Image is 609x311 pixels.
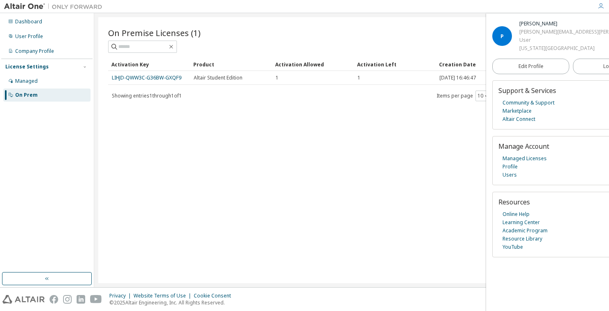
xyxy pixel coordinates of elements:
[503,115,535,123] a: Altair Connect
[2,295,45,304] img: altair_logo.svg
[15,48,54,54] div: Company Profile
[503,243,523,251] a: YouTube
[50,295,58,304] img: facebook.svg
[63,295,72,304] img: instagram.svg
[358,75,360,81] span: 1
[437,91,491,101] span: Items per page
[77,295,85,304] img: linkedin.svg
[503,163,518,171] a: Profile
[109,293,134,299] div: Privacy
[275,58,351,71] div: Activation Allowed
[439,58,559,71] div: Creation Date
[109,299,236,306] p: © 2025 Altair Engineering, Inc. All Rights Reserved.
[503,107,532,115] a: Marketplace
[503,171,517,179] a: Users
[498,197,530,207] span: Resources
[112,92,182,99] span: Showing entries 1 through 1 of 1
[498,86,556,95] span: Support & Services
[108,27,201,39] span: On Premise Licenses (1)
[503,235,542,243] a: Resource Library
[498,142,549,151] span: Manage Account
[439,75,476,81] span: [DATE] 16:46:47
[111,58,187,71] div: Activation Key
[15,18,42,25] div: Dashboard
[15,78,38,84] div: Managed
[194,75,242,81] span: Altair Student Edition
[90,295,102,304] img: youtube.svg
[276,75,278,81] span: 1
[503,227,548,235] a: Academic Program
[518,63,543,70] span: Edit Profile
[15,33,43,40] div: User Profile
[193,58,269,71] div: Product
[112,74,181,81] a: LIHJD-QWW3C-G36BW-GXQF9
[478,93,489,99] button: 10
[503,99,555,107] a: Community & Support
[503,154,547,163] a: Managed Licenses
[503,218,540,227] a: Learning Center
[492,59,569,74] a: Edit Profile
[4,2,106,11] img: Altair One
[15,92,38,98] div: On Prem
[5,64,49,70] div: License Settings
[194,293,236,299] div: Cookie Consent
[500,33,504,40] span: P
[357,58,432,71] div: Activation Left
[503,210,530,218] a: Online Help
[134,293,194,299] div: Website Terms of Use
